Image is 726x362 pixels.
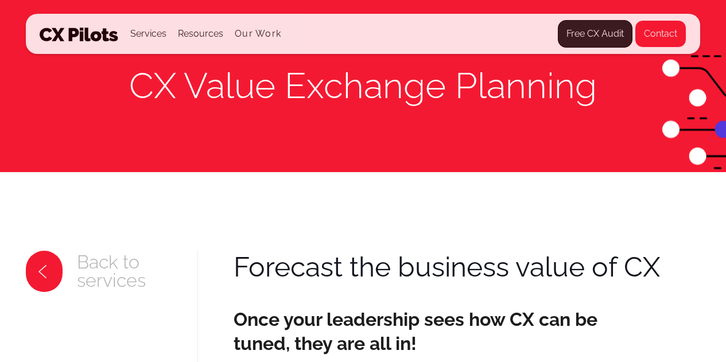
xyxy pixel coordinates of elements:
[130,14,166,53] div: Services
[77,253,197,290] h2: Back to services
[178,14,223,53] div: Resources
[129,66,597,106] h1: CX Value Exchange Planning
[635,20,686,48] a: Contact
[234,309,597,354] strong: Once your leadership sees how CX can be tuned, they are all in!
[558,20,632,48] a: Free CX Audit
[26,251,197,292] a: Back to services
[178,26,223,42] div: Resources
[234,251,700,283] div: Forecast the business value of CX
[130,26,166,42] div: Services
[235,29,281,39] a: Our Work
